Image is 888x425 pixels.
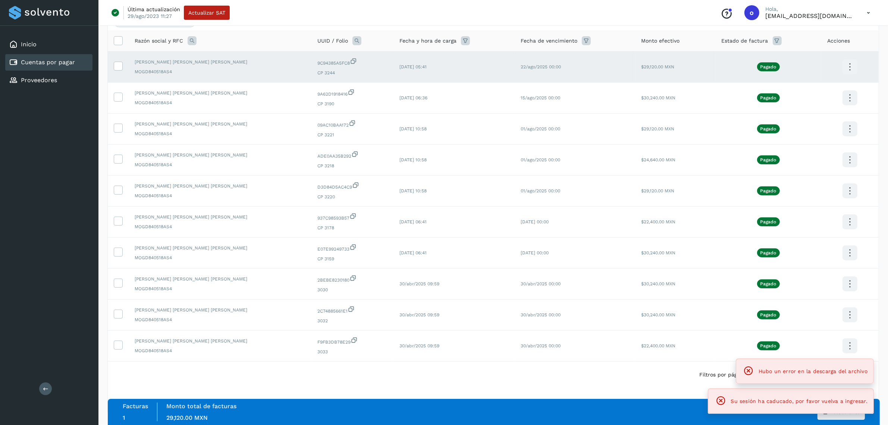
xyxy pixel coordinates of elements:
[827,37,850,45] span: Acciones
[722,37,768,45] span: Estado de factura
[760,343,776,348] p: Pagado
[21,59,75,66] a: Cuentas por pagar
[521,219,549,224] span: [DATE] 00:00
[760,157,776,162] p: Pagado
[135,347,305,354] span: MOGD840518AS4
[5,36,92,53] div: Inicio
[317,37,348,45] span: UUID / Folio
[760,64,776,69] p: Pagado
[135,183,305,189] span: [PERSON_NAME] [PERSON_NAME] [PERSON_NAME]
[135,68,305,75] span: MOGD840518AS4
[317,305,387,314] span: 2C74885661E1
[317,336,387,345] span: F9FB3DB78E29
[135,223,305,230] span: MOGD840518AS4
[166,403,236,410] label: Monto total de facturas
[641,343,675,348] span: $22,400.00 MXN
[641,95,675,100] span: $30,240.00 MXN
[317,348,387,355] span: 3033
[765,6,855,12] p: Hola,
[135,214,305,220] span: [PERSON_NAME] [PERSON_NAME] [PERSON_NAME]
[699,371,748,379] span: Filtros por página :
[521,126,560,131] span: 01/ago/2025 00:00
[135,121,305,127] span: [PERSON_NAME] [PERSON_NAME] [PERSON_NAME]
[760,281,776,286] p: Pagado
[135,254,305,261] span: MOGD840518AS4
[317,286,387,293] span: 3030
[399,157,427,162] span: [DATE] 10:58
[135,245,305,251] span: [PERSON_NAME] [PERSON_NAME] [PERSON_NAME]
[521,312,561,317] span: 30/abr/2025 00:00
[521,281,561,286] span: 30/abr/2025 00:00
[641,281,675,286] span: $30,240.00 MXN
[399,126,427,131] span: [DATE] 10:58
[641,64,674,69] span: $29,120.00 MXN
[399,312,439,317] span: 30/abr/2025 09:59
[641,250,675,255] span: $30,240.00 MXN
[135,338,305,344] span: [PERSON_NAME] [PERSON_NAME] [PERSON_NAME]
[317,255,387,262] span: CP 3159
[399,95,427,100] span: [DATE] 06:36
[166,414,208,421] span: 29,120.00 MXN
[833,409,860,415] span: C.Solvento
[135,316,305,323] span: MOGD840518AS4
[317,131,387,138] span: CP 3221
[188,10,225,15] span: Actualizar SAT
[759,368,867,374] span: Hubo un error en la descarga del archivo
[760,250,776,255] p: Pagado
[135,59,305,65] span: [PERSON_NAME] [PERSON_NAME] [PERSON_NAME]
[21,41,37,48] a: Inicio
[399,64,427,69] span: [DATE] 05:41
[128,6,180,13] p: Última actualización
[521,95,560,100] span: 15/ago/2025 00:00
[641,126,674,131] span: $29,120.00 MXN
[760,95,776,100] p: Pagado
[641,188,674,193] span: $29,120.00 MXN
[521,250,549,255] span: [DATE] 00:00
[135,37,183,45] span: Razón social y RFC
[641,219,675,224] span: $22,400.00 MXN
[123,414,125,421] span: 1
[317,224,387,231] span: CP 3178
[399,188,427,193] span: [DATE] 10:58
[135,99,305,106] span: MOGD840518AS4
[135,307,305,313] span: [PERSON_NAME] [PERSON_NAME] [PERSON_NAME]
[399,37,456,45] span: Fecha y hora de carga
[399,281,439,286] span: 30/abr/2025 09:59
[399,250,427,255] span: [DATE] 06:41
[317,317,387,324] span: 3032
[135,161,305,168] span: MOGD840518AS4
[760,188,776,193] p: Pagado
[399,343,439,348] span: 30/abr/2025 09:59
[317,100,387,107] span: CP 3190
[731,398,867,404] span: Su sesión ha caducado, por favor vuelva a ingresar.
[5,72,92,89] div: Proveedores
[123,403,148,410] label: Facturas
[317,182,387,190] span: D3D84D5AC4C9
[128,13,172,19] p: 29/ago/2023 11:27
[641,157,675,162] span: $24,640.00 MXN
[317,243,387,252] span: E07E99249733
[135,152,305,158] span: [PERSON_NAME] [PERSON_NAME] [PERSON_NAME]
[317,274,387,283] span: 2BEBE8230180
[521,343,561,348] span: 30/abr/2025 00:00
[641,37,680,45] span: Monto efectivo
[641,312,675,317] span: $30,240.00 MXN
[521,188,560,193] span: 01/ago/2025 00:00
[521,157,560,162] span: 01/ago/2025 00:00
[5,54,92,71] div: Cuentas por pagar
[317,162,387,169] span: CP 3218
[317,151,387,159] span: ADE0AA35B292
[135,276,305,282] span: [PERSON_NAME] [PERSON_NAME] [PERSON_NAME]
[399,219,427,224] span: [DATE] 06:41
[135,192,305,199] span: MOGD840518AS4
[521,64,561,69] span: 22/ago/2025 00:00
[317,89,387,97] span: 9A62D1918416
[21,77,57,84] a: Proveedores
[184,6,230,20] button: Actualizar SAT
[317,69,387,76] span: CP 3244
[317,120,387,128] span: 09AC10BAA172
[135,130,305,137] span: MOGD840518AS4
[317,193,387,200] span: CP 3220
[317,212,387,221] span: 937C98593B57
[760,219,776,224] p: Pagado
